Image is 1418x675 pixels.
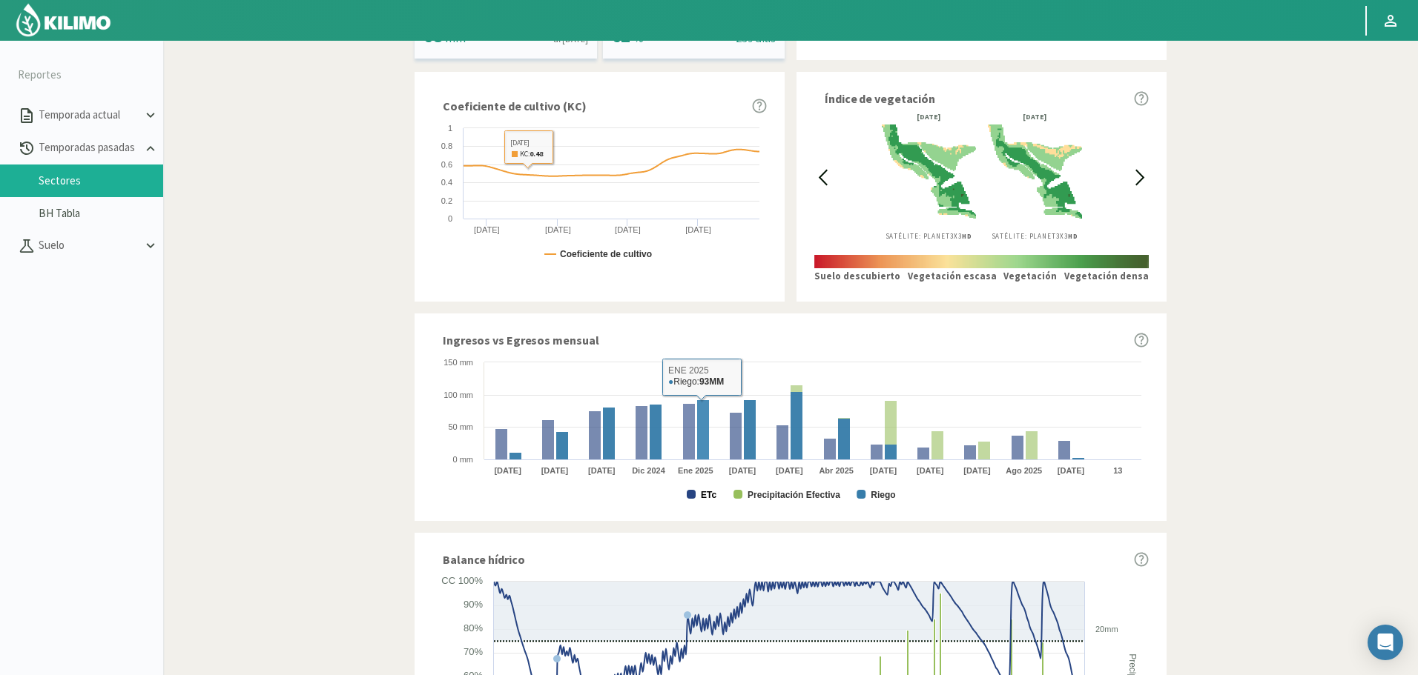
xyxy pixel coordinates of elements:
text: [DATE] [917,466,944,475]
span: 3X3 [1056,232,1078,240]
text: 0.2 [441,196,452,205]
text: Precipitación Efectiva [748,490,840,500]
span: 3X3 [950,232,972,240]
text: 50 mm [448,422,473,431]
text: [DATE] [588,466,616,475]
text: Riego [871,490,895,500]
text: 0 [448,214,452,223]
text: [DATE] [776,466,803,475]
text: [DATE] [541,466,569,475]
text: 1 [448,124,452,133]
div: [DATE] [882,113,976,121]
p: Vegetación escasa [908,269,997,284]
text: 150 mm [443,358,473,367]
text: 20mm [1095,625,1118,634]
text: Ene 2025 [678,466,713,475]
div: [DATE] [988,113,1082,121]
text: [DATE] [615,225,641,234]
text: 0 mm [453,455,474,464]
text: Abr 2025 [819,466,853,475]
p: Temporadas pasadas [36,139,142,156]
a: BH Tabla [39,207,163,220]
a: Sectores [39,174,163,187]
text: [DATE] [685,225,711,234]
text: Dic 2024 [632,466,666,475]
text: [DATE] [963,466,991,475]
text: [DATE] [1058,466,1085,475]
text: [DATE] [545,225,571,234]
span: Coeficiente de cultivo (KC) [443,97,586,115]
p: Suelo descubierto [814,269,900,284]
text: 80% [464,622,483,634]
p: Vegetación densa [1064,269,1149,284]
text: [DATE] [474,225,500,234]
text: 0.4 [441,178,452,187]
text: 0.8 [441,142,452,150]
p: Suelo [36,237,142,254]
b: HD [1068,232,1078,240]
text: 0.6 [441,160,452,169]
text: CC 100% [441,575,483,586]
span: mm [445,30,465,45]
text: 90% [464,599,483,610]
span: % [633,30,644,45]
div: Open Intercom Messenger [1368,625,1403,660]
p: Vegetación [1003,269,1057,284]
text: Ago 2025 [1006,466,1042,475]
p: Satélite: Planet [988,231,1082,242]
text: [DATE] [494,466,521,475]
text: ETc [701,490,716,500]
img: Kilimo [15,2,112,38]
text: [DATE] [729,466,756,475]
p: Temporada actual [36,107,142,124]
p: Satélite: Planet [882,231,976,242]
text: 13 [1113,466,1122,475]
img: scale [814,255,1149,268]
text: Coeficiente de cultivo [560,249,652,259]
text: 70% [464,646,483,657]
img: cf3d6eb9-7a4d-4a3f-a648-01df0b53fc10_-_planet_-_2025-09-10.png [882,121,976,222]
span: Balance hídrico [443,551,525,568]
text: 100 mm [443,390,473,399]
span: Ingresos vs Egresos mensual [443,331,598,349]
img: cf3d6eb9-7a4d-4a3f-a648-01df0b53fc10_-_planet_-_2025-09-15.png [988,121,1082,222]
text: [DATE] [870,466,897,475]
span: Índice de vegetación [825,90,935,107]
b: HD [962,232,972,240]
